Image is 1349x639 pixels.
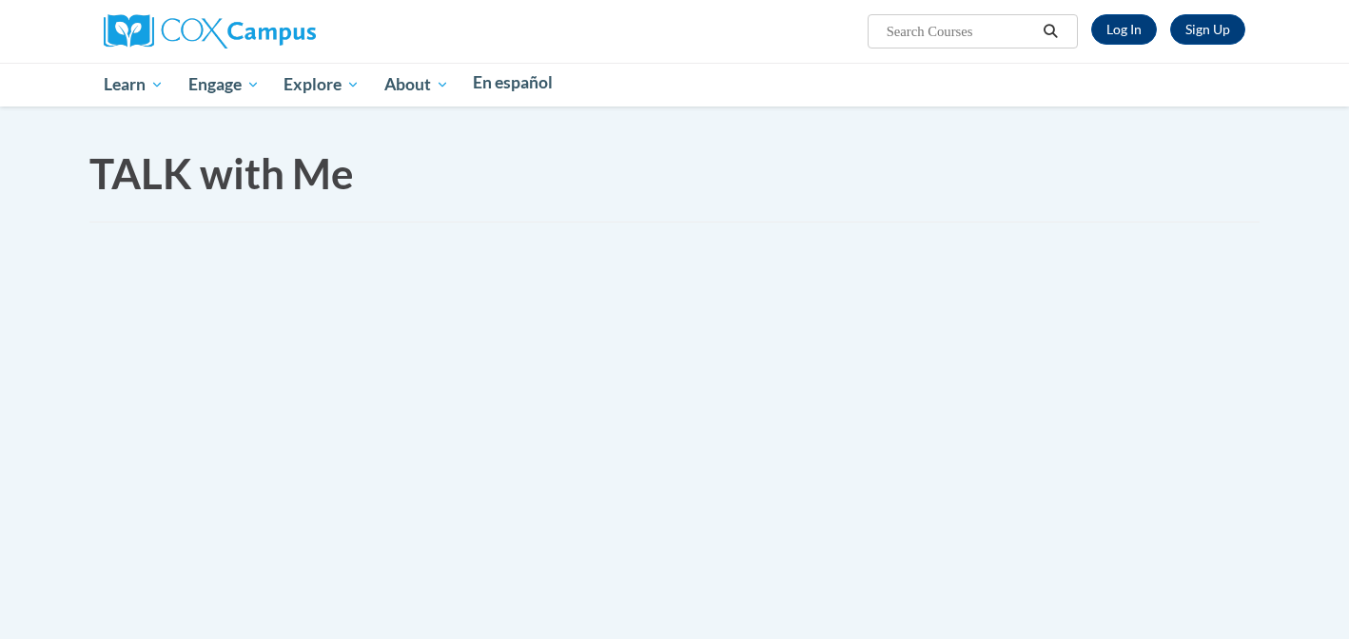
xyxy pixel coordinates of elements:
a: Learn [91,63,176,106]
a: Cox Campus [104,22,316,38]
span: En español [473,72,553,92]
img: Cox Campus [104,14,316,48]
a: Register [1170,14,1245,45]
span: Engage [188,73,260,96]
span: Learn [104,73,164,96]
a: About [372,63,461,106]
span: About [384,73,449,96]
div: Main menu [75,63,1274,106]
a: Explore [271,63,372,106]
a: Engage [176,63,272,106]
i:  [1043,25,1060,39]
a: En español [461,63,566,103]
span: TALK with Me [89,148,354,198]
a: Log In [1091,14,1157,45]
input: Search Courses [885,20,1037,43]
button: Search [1037,20,1066,43]
span: Explore [283,73,360,96]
